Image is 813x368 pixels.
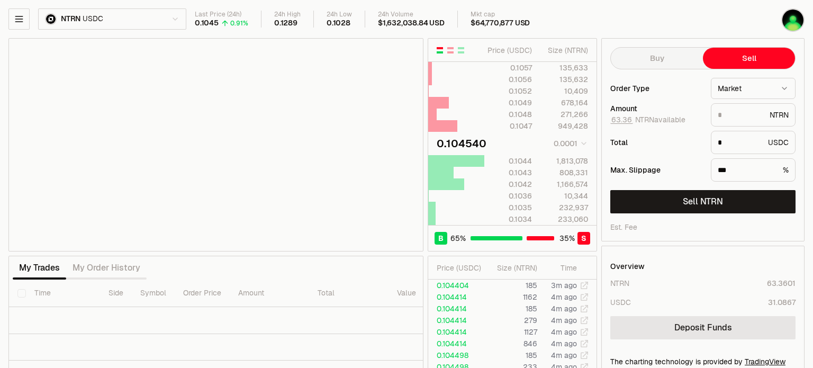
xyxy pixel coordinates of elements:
[610,139,702,146] div: Total
[457,46,465,55] button: Show Buy Orders Only
[230,280,309,307] th: Amount
[66,257,147,279] button: My Order History
[610,261,645,272] div: Overview
[485,121,532,131] div: 0.1047
[485,291,538,303] td: 1162
[485,191,532,201] div: 0.1036
[485,156,532,166] div: 0.1044
[541,86,588,96] div: 10,409
[541,97,588,108] div: 678,164
[541,167,588,178] div: 808,331
[428,303,485,315] td: 0.104414
[711,158,796,182] div: %
[485,280,538,291] td: 185
[711,103,796,127] div: NTRN
[438,233,444,244] span: B
[378,19,445,28] div: $1,632,038.84 USD
[541,156,588,166] div: 1,813,078
[485,326,538,338] td: 1127
[610,105,702,112] div: Amount
[485,45,532,56] div: Price ( USDC )
[485,109,532,120] div: 0.1048
[327,19,350,28] div: 0.1028
[485,62,532,73] div: 0.1057
[485,214,532,225] div: 0.1034
[745,357,785,366] a: TradingView
[309,280,389,307] th: Total
[551,339,577,348] time: 4m ago
[100,280,132,307] th: Side
[436,46,444,55] button: Show Buy and Sell Orders
[132,280,175,307] th: Symbol
[378,11,445,19] div: 24h Volume
[17,289,26,298] button: Select all
[485,202,532,213] div: 0.1035
[541,45,588,56] div: Size ( NTRN )
[703,48,795,69] button: Sell
[610,85,702,92] div: Order Type
[610,115,633,124] button: 63.36
[195,19,219,28] div: 0.1045
[541,121,588,131] div: 949,428
[13,257,66,279] button: My Trades
[175,280,230,307] th: Order Price
[61,14,80,24] span: NTRN
[781,8,805,32] img: Airdrop
[610,316,796,339] a: Deposit Funds
[559,233,575,244] span: 35 %
[450,233,466,244] span: 65 %
[327,11,352,19] div: 24h Low
[541,214,588,225] div: 233,060
[541,62,588,73] div: 135,633
[711,131,796,154] div: USDC
[485,97,532,108] div: 0.1049
[551,327,577,337] time: 4m ago
[45,13,57,25] img: ntrn.png
[610,297,631,308] div: USDC
[541,109,588,120] div: 271,266
[551,316,577,325] time: 4m ago
[437,136,486,151] div: 0.104540
[551,292,577,302] time: 4m ago
[610,190,796,213] button: Sell NTRN
[494,263,537,273] div: Size ( NTRN )
[195,11,248,19] div: Last Price (24h)
[767,278,796,289] div: 63.3601
[428,291,485,303] td: 0.104414
[546,263,577,273] div: Time
[485,179,532,190] div: 0.1042
[551,281,577,290] time: 3m ago
[541,179,588,190] div: 1,166,574
[768,297,796,308] div: 31.0867
[437,263,485,273] div: Price ( USDC )
[471,11,530,19] div: Mkt cap
[551,304,577,313] time: 4m ago
[428,315,485,326] td: 0.104414
[485,167,532,178] div: 0.1043
[428,349,485,361] td: 0.104498
[551,351,577,360] time: 4m ago
[485,74,532,85] div: 0.1056
[485,338,538,349] td: 846
[610,115,685,124] span: NTRN available
[274,11,301,19] div: 24h High
[610,356,796,367] div: The charting technology is provided by
[485,86,532,96] div: 0.1052
[428,338,485,349] td: 0.104414
[611,48,703,69] button: Buy
[485,303,538,315] td: 185
[389,280,424,307] th: Value
[610,166,702,174] div: Max. Slippage
[485,315,538,326] td: 279
[485,349,538,361] td: 185
[541,191,588,201] div: 10,344
[581,233,586,244] span: S
[428,326,485,338] td: 0.104414
[446,46,455,55] button: Show Sell Orders Only
[26,280,100,307] th: Time
[541,74,588,85] div: 135,632
[274,19,297,28] div: 0.1289
[610,222,637,232] div: Est. Fee
[711,78,796,99] button: Market
[230,19,248,28] div: 0.91%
